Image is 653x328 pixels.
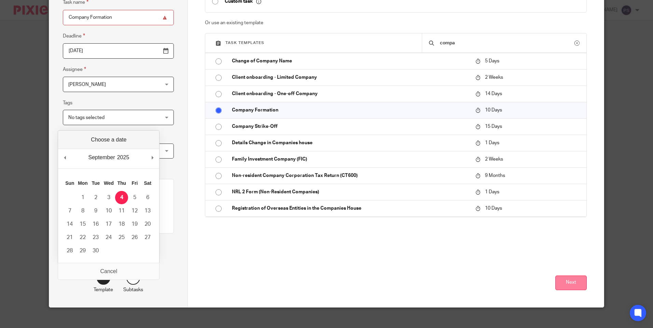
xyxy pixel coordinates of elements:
[485,124,502,129] span: 15 Days
[128,231,141,244] button: 26
[141,218,154,231] button: 20
[123,286,143,293] p: Subtasks
[485,173,505,178] span: 9 Months
[76,244,89,257] button: 29
[63,244,76,257] button: 28
[232,107,469,114] p: Company Formation
[128,218,141,231] button: 19
[149,152,156,163] button: Next Month
[89,191,102,204] button: 2
[63,43,174,59] input: Use the arrow keys to pick a date
[232,205,469,212] p: Registration of Overseas Entities in the Companies House
[485,59,499,63] span: 5 Days
[128,191,141,204] button: 5
[97,271,110,285] div: 1
[63,231,76,244] button: 21
[61,152,68,163] button: Previous Month
[485,157,503,162] span: 2 Weeks
[141,204,154,218] button: 13
[102,204,115,218] button: 10
[128,204,141,218] button: 12
[126,271,140,285] div: 2
[555,275,587,290] button: Next
[102,191,115,204] button: 3
[94,286,113,293] p: Template
[144,180,152,186] abbr: Saturday
[87,152,116,163] div: September
[63,204,76,218] button: 7
[63,218,76,231] button: 14
[132,180,138,186] abbr: Friday
[68,82,106,87] span: [PERSON_NAME]
[115,191,128,204] button: 4
[102,218,115,231] button: 17
[439,39,574,47] input: Search...
[232,74,469,81] p: Client onboarding - Limited Company
[116,152,130,163] div: 2025
[63,10,174,25] input: Task name
[485,206,502,211] span: 10 Days
[76,218,89,231] button: 15
[63,65,86,73] label: Assignee
[141,231,154,244] button: 27
[205,19,586,26] p: Or use an existing template
[115,218,128,231] button: 18
[89,244,102,257] button: 30
[76,191,89,204] button: 1
[76,231,89,244] button: 22
[68,115,105,120] span: No tags selected
[485,91,502,96] span: 14 Days
[117,180,126,186] abbr: Thursday
[89,204,102,218] button: 9
[485,140,499,145] span: 1 Days
[102,231,115,244] button: 24
[232,58,469,64] p: Change of Company Name
[225,41,264,45] span: Task templates
[92,180,100,186] abbr: Tuesday
[485,108,502,113] span: 10 Days
[78,180,87,186] abbr: Monday
[104,180,114,186] abbr: Wednesday
[76,204,89,218] button: 8
[232,156,469,163] p: Family Investment Company (FIC)
[63,100,72,106] label: Tags
[232,90,469,97] p: Client onboarding - One-off Company
[232,139,469,146] p: Details Change in Companies house
[232,189,469,195] p: NRL 2 Form (Non-Resident Companies)
[65,180,74,186] abbr: Sunday
[89,231,102,244] button: 23
[232,172,469,179] p: Non-resident Company Corporation Tax Return (CT600)
[485,190,499,194] span: 1 Days
[232,123,469,130] p: Company Strike-Off
[115,231,128,244] button: 25
[89,218,102,231] button: 16
[63,32,85,40] label: Deadline
[141,191,154,204] button: 6
[115,204,128,218] button: 11
[485,75,503,80] span: 2 Weeks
